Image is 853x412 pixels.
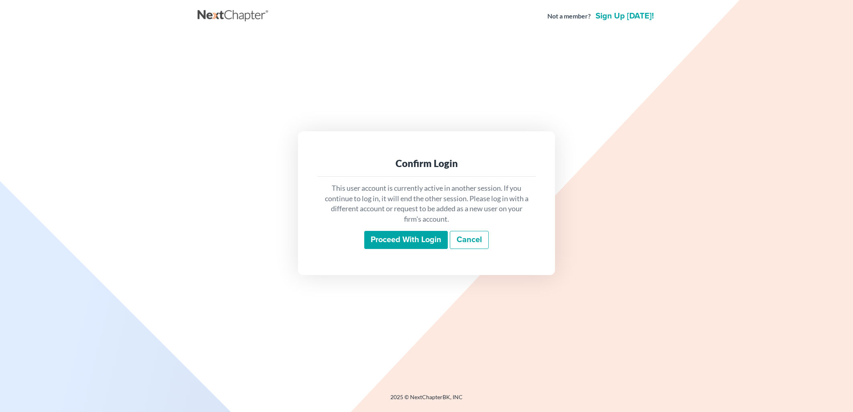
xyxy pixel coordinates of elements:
strong: Not a member? [547,12,591,21]
input: Proceed with login [364,231,448,249]
p: This user account is currently active in another session. If you continue to log in, it will end ... [324,183,529,224]
div: 2025 © NextChapterBK, INC [198,393,655,408]
a: Cancel [450,231,489,249]
a: Sign up [DATE]! [594,12,655,20]
div: Confirm Login [324,157,529,170]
